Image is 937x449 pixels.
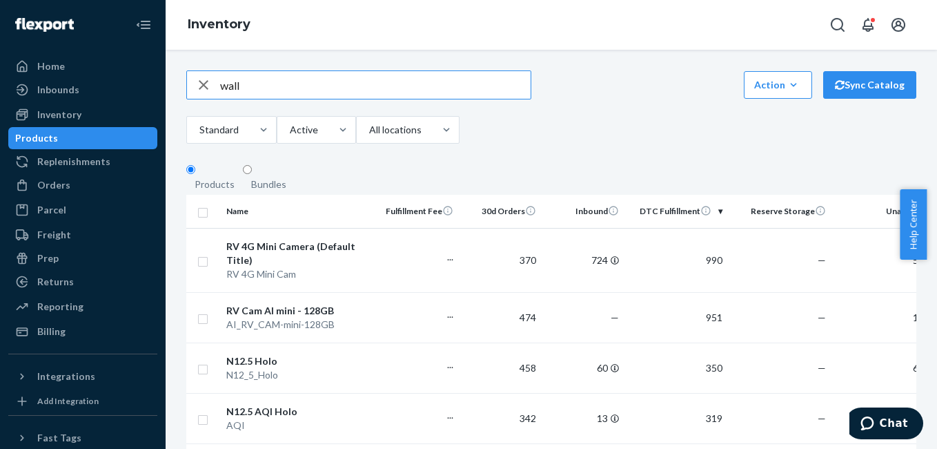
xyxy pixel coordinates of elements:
[459,228,542,292] td: 370
[818,312,826,323] span: —
[885,11,912,39] button: Open account menu
[849,408,923,442] iframe: Opens a widget where you can chat to one of our agents
[611,312,619,323] span: —
[728,195,831,228] th: Reserve Storage
[754,78,802,92] div: Action
[8,393,157,410] a: Add Integration
[8,151,157,173] a: Replenishments
[368,123,369,137] input: All locations
[831,292,935,343] td: 1
[226,304,371,318] div: RV Cam AI mini - 128GB
[831,195,935,228] th: Unavailable
[624,343,728,393] td: 350
[624,393,728,443] td: 319
[382,408,453,422] p: ...
[8,127,157,149] a: Products
[8,199,157,221] a: Parcel
[37,178,70,192] div: Orders
[251,178,286,191] div: Bundles
[8,321,157,343] a: Billing
[459,393,542,443] td: 342
[382,250,453,264] p: ...
[542,343,624,393] td: 60
[831,393,935,443] td: 5
[37,108,81,122] div: Inventory
[382,358,453,372] p: ...
[8,174,157,196] a: Orders
[624,195,728,228] th: DTC Fulfillment
[226,240,371,267] div: RV 4G Mini Camera (Default Title)
[624,292,728,343] td: 951
[198,123,199,137] input: Standard
[459,292,542,343] td: 474
[226,318,371,332] div: AI_RV_CAM-mini-128GB
[226,267,371,281] div: RV 4G Mini Cam
[818,254,826,266] span: —
[8,79,157,101] a: Inbounds
[831,343,935,393] td: 6
[243,165,252,174] input: Bundles
[130,11,157,39] button: Close Navigation
[831,228,935,292] td: 5
[221,195,376,228] th: Name
[37,155,110,169] div: Replenishments
[818,362,826,374] span: —
[37,203,66,217] div: Parcel
[900,189,927,260] button: Help Center
[382,307,453,321] p: ...
[15,18,74,32] img: Flexport logo
[226,354,371,368] div: N12.5 Holo
[226,368,371,382] div: N12_5_Holo
[854,11,882,39] button: Open notifications
[195,178,235,191] div: Products
[744,71,812,99] button: Action
[288,123,290,137] input: Active
[177,5,262,45] ol: breadcrumbs
[37,395,99,407] div: Add Integration
[37,251,59,265] div: Prep
[186,165,195,174] input: Products
[624,228,728,292] td: 990
[823,71,916,99] button: Sync Catalog
[37,59,65,73] div: Home
[542,228,624,292] td: 724
[37,370,95,383] div: Integrations
[8,224,157,246] a: Freight
[15,131,58,145] div: Products
[824,11,851,39] button: Open Search Box
[226,405,371,419] div: N12.5 AQI Holo
[37,83,79,97] div: Inbounds
[226,419,371,432] div: AQI
[8,247,157,269] a: Prep
[37,431,81,445] div: Fast Tags
[37,300,83,314] div: Reporting
[8,427,157,449] button: Fast Tags
[8,296,157,318] a: Reporting
[8,55,157,77] a: Home
[220,71,531,99] input: Search inventory by name or sku
[459,195,542,228] th: 30d Orders
[818,412,826,424] span: —
[8,104,157,126] a: Inventory
[459,343,542,393] td: 458
[37,228,71,242] div: Freight
[37,325,66,338] div: Billing
[542,195,624,228] th: Inbound
[376,195,459,228] th: Fulfillment Fee
[8,365,157,388] button: Integrations
[8,271,157,293] a: Returns
[37,275,74,289] div: Returns
[542,393,624,443] td: 13
[188,17,250,32] a: Inventory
